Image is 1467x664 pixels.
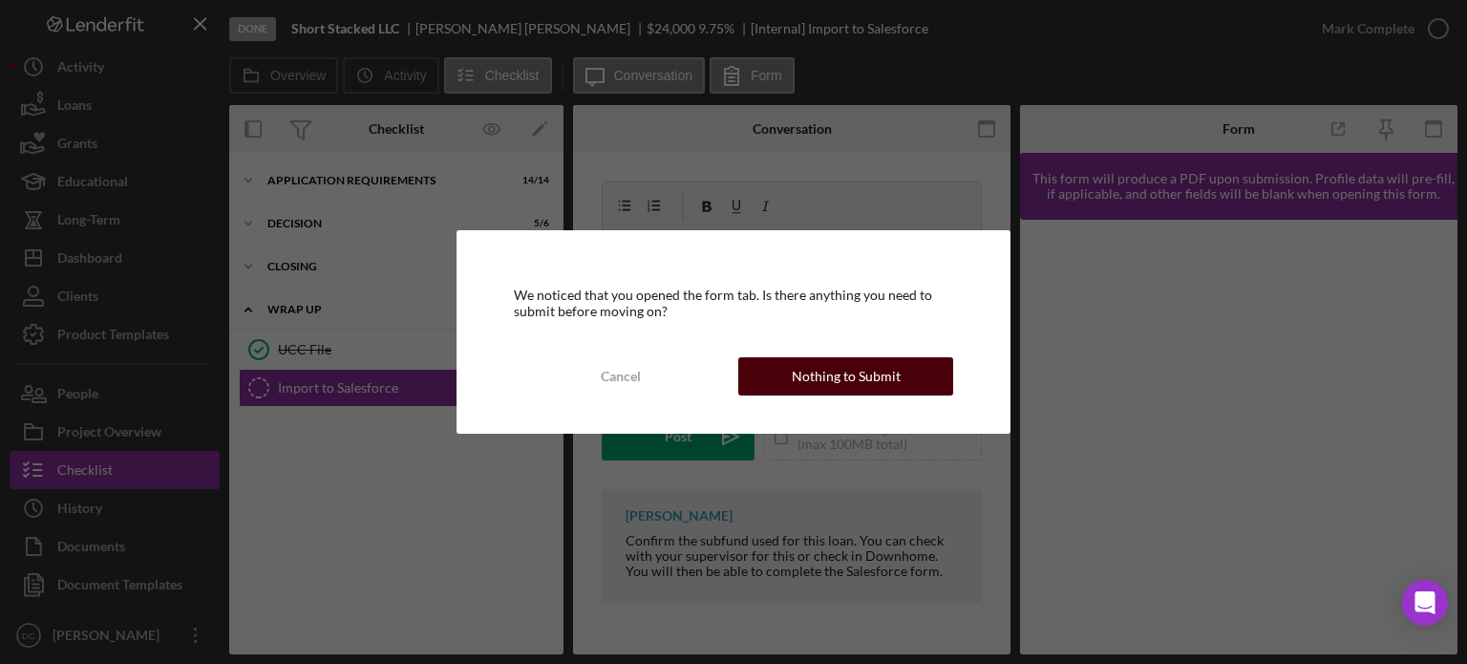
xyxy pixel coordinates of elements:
div: We noticed that you opened the form tab. Is there anything you need to submit before moving on? [514,288,954,318]
button: Cancel [514,357,729,396]
div: Open Intercom Messenger [1402,580,1448,626]
div: Nothing to Submit [792,357,901,396]
div: Cancel [601,357,641,396]
button: Nothing to Submit [738,357,953,396]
